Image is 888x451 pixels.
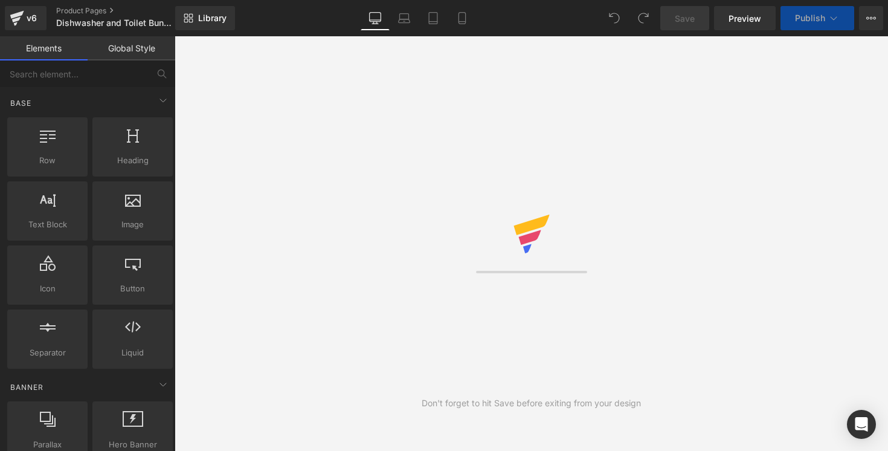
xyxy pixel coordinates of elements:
span: Base [9,97,33,109]
span: Icon [11,282,84,295]
div: Don't forget to hit Save before exiting from your design [422,397,641,410]
button: Publish [780,6,854,30]
a: v6 [5,6,47,30]
span: Liquid [96,346,169,359]
span: Heading [96,154,169,167]
div: v6 [24,10,39,26]
a: Preview [714,6,776,30]
span: Hero Banner [96,438,169,451]
button: Undo [602,6,626,30]
span: Text Block [11,218,84,231]
span: Publish [795,13,825,23]
span: Separator [11,346,84,359]
span: Row [11,154,84,167]
span: Image [96,218,169,231]
span: Save [675,12,695,25]
a: Desktop [361,6,390,30]
a: Global Style [88,36,175,60]
span: Dishwasher and Toilet Bundle [56,18,172,28]
span: Button [96,282,169,295]
a: Product Pages [56,6,195,16]
span: Banner [9,381,45,393]
div: Open Intercom Messenger [847,410,876,439]
a: Mobile [448,6,477,30]
span: Parallax [11,438,84,451]
a: New Library [175,6,235,30]
span: Library [198,13,227,24]
button: More [859,6,883,30]
button: Redo [631,6,655,30]
span: Preview [729,12,761,25]
a: Tablet [419,6,448,30]
a: Laptop [390,6,419,30]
